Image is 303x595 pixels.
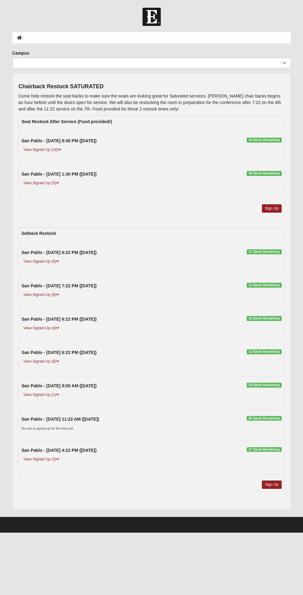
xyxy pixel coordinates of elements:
[22,250,97,255] strong: San Pablo - [DATE] 6:22 PM ([DATE])
[247,138,282,143] span: 32 Spots Remaining
[22,383,97,388] strong: San Pablo - [DATE] 9:00 AM ([DATE])
[247,171,282,176] span: 45 Spots Remaining
[22,358,61,365] a: View Signed Up (9)
[262,481,282,489] a: Sign Up
[22,317,97,322] strong: San Pablo - [DATE] 6:22 PM ([DATE])
[22,448,97,453] strong: San Pablo - [DATE] 4:22 PM ([DATE])
[22,392,61,398] a: View Signed Up (1)
[22,456,61,463] a: View Signed Up (3)
[22,417,99,422] strong: San Pablo - [DATE] 11:22 AM ([DATE])
[247,283,282,288] span: 11 Spots Remaining
[247,249,282,254] span: 11 Spots Remaining
[22,258,61,265] a: View Signed Up (9)
[22,292,61,298] a: View Signed Up (9)
[22,119,112,124] strong: Seat Restock After Service (Food provided!)
[143,8,161,26] img: Church of Eleven22 Logo
[22,138,97,143] strong: San Pablo - [DATE] 8:45 PM ([DATE])
[247,416,282,421] span: 20 Spots Remaining
[247,383,282,388] span: 19 Spots Remaining
[12,50,29,56] label: Campus
[22,283,97,288] strong: San Pablo - [DATE] 7:22 PM ([DATE])
[22,147,63,153] a: View Signed Up (18)
[247,316,282,321] span: 16 Spots Remaining
[22,426,74,430] small: No one is signed up for this time yet.
[22,350,97,355] strong: San Pablo - [DATE] 6:22 PM ([DATE])
[22,231,56,236] strong: Setback Restock
[262,204,282,213] a: Sign Up
[22,325,61,331] a: View Signed Up (4)
[19,93,285,112] p: Come help restock the seat backs to make sure the seats are looking great for Saturated services....
[19,83,285,90] h4: Chairback Restock SATURATED
[247,349,282,354] span: 11 Spots Remaining
[22,172,97,177] strong: San Pablo - [DATE] 1:30 PM ([DATE])
[247,447,282,452] span: 17 Spots Remaining
[22,180,61,186] a: View Signed Up (5)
